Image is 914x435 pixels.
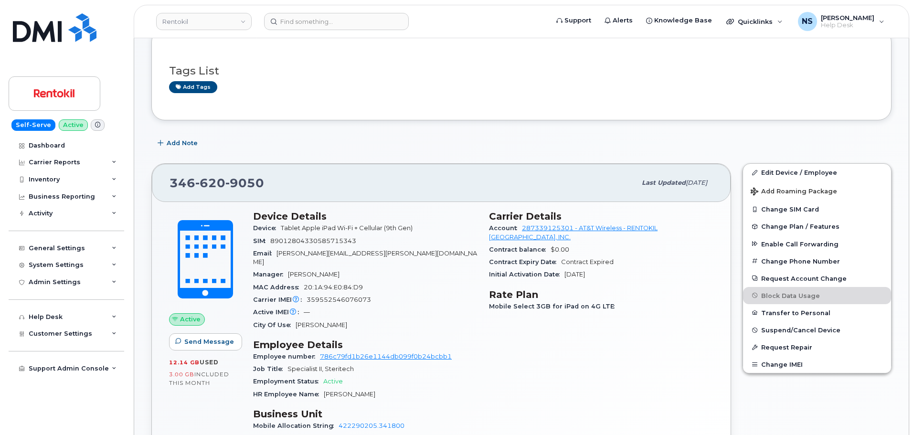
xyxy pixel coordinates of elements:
span: NS [802,16,813,27]
span: 12.14 GB [169,359,200,366]
span: [PERSON_NAME][EMAIL_ADDRESS][PERSON_NAME][DOMAIN_NAME] [253,250,477,265]
span: Suspend/Cancel Device [761,327,840,334]
button: Change IMEI [743,356,891,373]
a: 786c79fd1b26e1144db099f0b24bcbb1 [320,353,452,360]
span: $0.00 [551,246,569,253]
span: Tablet Apple iPad Wi-Fi + Cellular (9th Gen) [281,224,413,232]
span: 89012804330585715343 [270,237,356,244]
div: Quicklinks [720,12,789,31]
span: included this month [169,371,229,386]
button: Request Repair [743,339,891,356]
span: Change Plan / Features [761,223,840,230]
iframe: Messenger Launcher [872,393,907,428]
span: Mobile Select 3GB for iPad on 4G LTE [489,303,619,310]
span: Help Desk [821,21,874,29]
span: 3.00 GB [169,371,194,378]
a: Rentokil [156,13,252,30]
span: Active [323,378,343,385]
h3: Device Details [253,211,478,222]
span: Alerts [613,16,633,25]
span: Enable Call Forwarding [761,240,839,247]
span: 359552546076073 [307,296,371,303]
span: [PERSON_NAME] [296,321,347,329]
span: Add Roaming Package [751,188,837,197]
span: 620 [195,176,225,190]
span: Support [564,16,591,25]
h3: Carrier Details [489,211,713,222]
span: Initial Activation Date [489,271,564,278]
span: City Of Use [253,321,296,329]
span: 20:1A:94:E0:84:D9 [304,284,363,291]
span: Active [180,315,201,324]
input: Find something... [264,13,409,30]
h3: Business Unit [253,408,478,420]
span: Add Note [167,138,198,148]
button: Change SIM Card [743,201,891,218]
span: Job Title [253,365,287,372]
h3: Tags List [169,65,874,77]
a: Add tags [169,81,217,93]
span: Contract Expired [561,258,614,265]
span: Employment Status [253,378,323,385]
span: [PERSON_NAME] [821,14,874,21]
span: MAC Address [253,284,304,291]
button: Add Roaming Package [743,181,891,201]
span: — [304,308,310,316]
span: [DATE] [686,179,707,186]
span: Knowledge Base [654,16,712,25]
div: Noah Shelton [791,12,891,31]
a: 287339125301 - AT&T Wireless - RENTOKIL [GEOGRAPHIC_DATA], INC. [489,224,658,240]
h3: Employee Details [253,339,478,350]
span: Carrier IMEI [253,296,307,303]
button: Send Message [169,333,242,350]
button: Transfer to Personal [743,304,891,321]
a: 422290205.341800 [339,422,404,429]
button: Block Data Usage [743,287,891,304]
button: Enable Call Forwarding [743,235,891,253]
span: [DATE] [564,271,585,278]
button: Change Phone Number [743,253,891,270]
span: Contract balance [489,246,551,253]
span: Last updated [642,179,686,186]
span: Contract Expiry Date [489,258,561,265]
span: HR Employee Name [253,391,324,398]
span: used [200,359,219,366]
a: Alerts [598,11,639,30]
span: [PERSON_NAME] [288,271,340,278]
button: Change Plan / Features [743,218,891,235]
a: Support [550,11,598,30]
a: Knowledge Base [639,11,719,30]
span: 346 [170,176,264,190]
span: Mobile Allocation String [253,422,339,429]
span: Account [489,224,522,232]
span: Device [253,224,281,232]
span: Send Message [184,337,234,346]
span: Active IMEI [253,308,304,316]
a: Edit Device / Employee [743,164,891,181]
span: Email [253,250,276,257]
span: Manager [253,271,288,278]
span: 9050 [225,176,264,190]
span: Specialist II, Steritech [287,365,354,372]
span: SIM [253,237,270,244]
span: [PERSON_NAME] [324,391,375,398]
button: Add Note [151,135,206,152]
button: Request Account Change [743,270,891,287]
button: Suspend/Cancel Device [743,321,891,339]
h3: Rate Plan [489,289,713,300]
span: Employee number [253,353,320,360]
span: Quicklinks [738,18,773,25]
